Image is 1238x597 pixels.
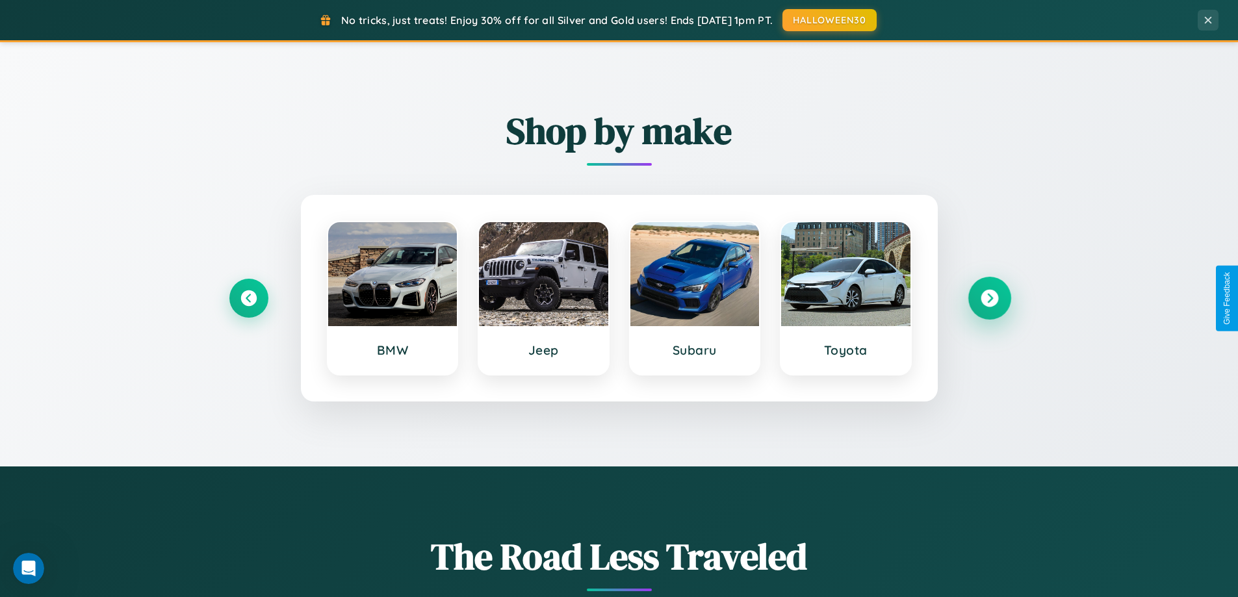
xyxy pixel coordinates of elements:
h1: The Road Less Traveled [229,531,1009,581]
iframe: Intercom live chat [13,553,44,584]
h3: Jeep [492,342,595,358]
h3: Toyota [794,342,897,358]
h3: BMW [341,342,445,358]
div: Give Feedback [1222,272,1232,325]
span: No tricks, just treats! Enjoy 30% off for all Silver and Gold users! Ends [DATE] 1pm PT. [341,14,773,27]
button: HALLOWEEN30 [782,9,877,31]
h2: Shop by make [229,106,1009,156]
h3: Subaru [643,342,747,358]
